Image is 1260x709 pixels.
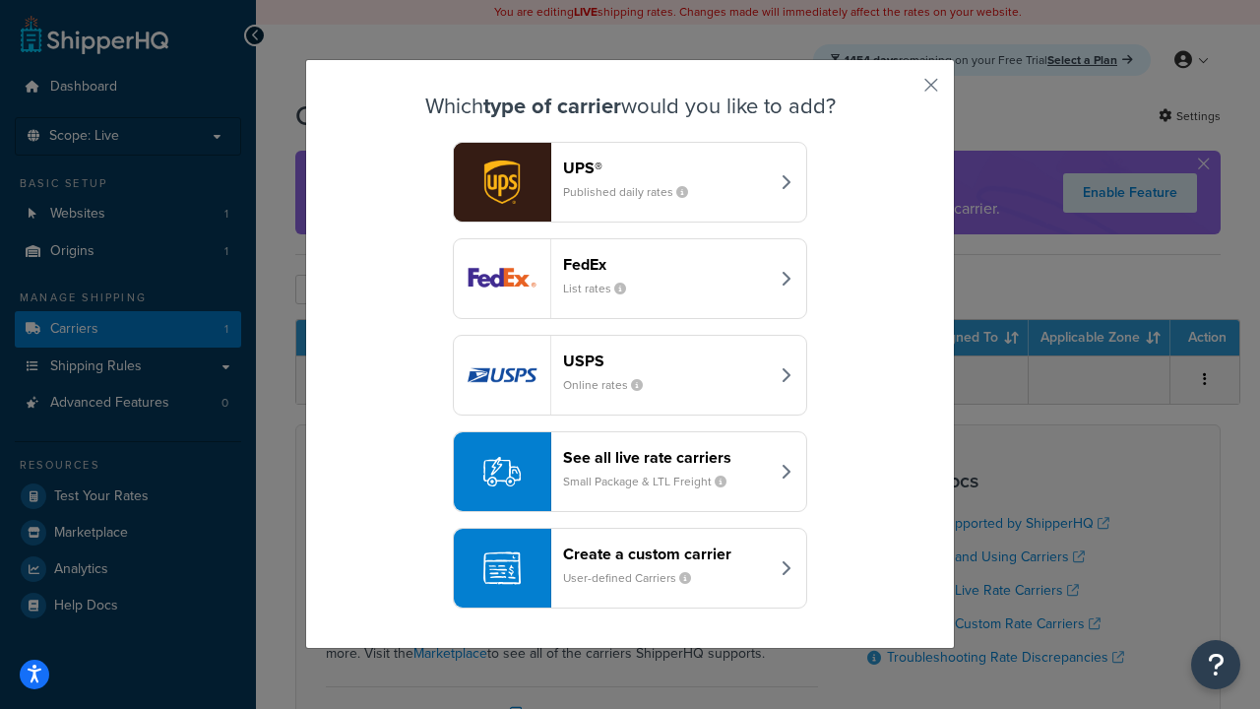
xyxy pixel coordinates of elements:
small: Online rates [563,376,659,394]
header: UPS® [563,159,769,177]
button: See all live rate carriersSmall Package & LTL Freight [453,431,807,512]
button: fedEx logoFedExList rates [453,238,807,319]
img: fedEx logo [454,239,550,318]
img: icon-carrier-liverate-becf4550.svg [483,453,521,490]
button: Open Resource Center [1191,640,1240,689]
header: See all live rate carriers [563,448,769,467]
small: User-defined Carriers [563,569,707,587]
small: Small Package & LTL Freight [563,473,742,490]
button: Create a custom carrierUser-defined Carriers [453,528,807,609]
header: FedEx [563,255,769,274]
img: ups logo [454,143,550,222]
small: List rates [563,280,642,297]
strong: type of carrier [483,90,621,122]
header: USPS [563,352,769,370]
img: icon-carrier-custom-c93b8a24.svg [483,549,521,587]
button: usps logoUSPSOnline rates [453,335,807,416]
h3: Which would you like to add? [355,95,905,118]
img: usps logo [454,336,550,415]
button: ups logoUPS®Published daily rates [453,142,807,223]
small: Published daily rates [563,183,704,201]
header: Create a custom carrier [563,545,769,563]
